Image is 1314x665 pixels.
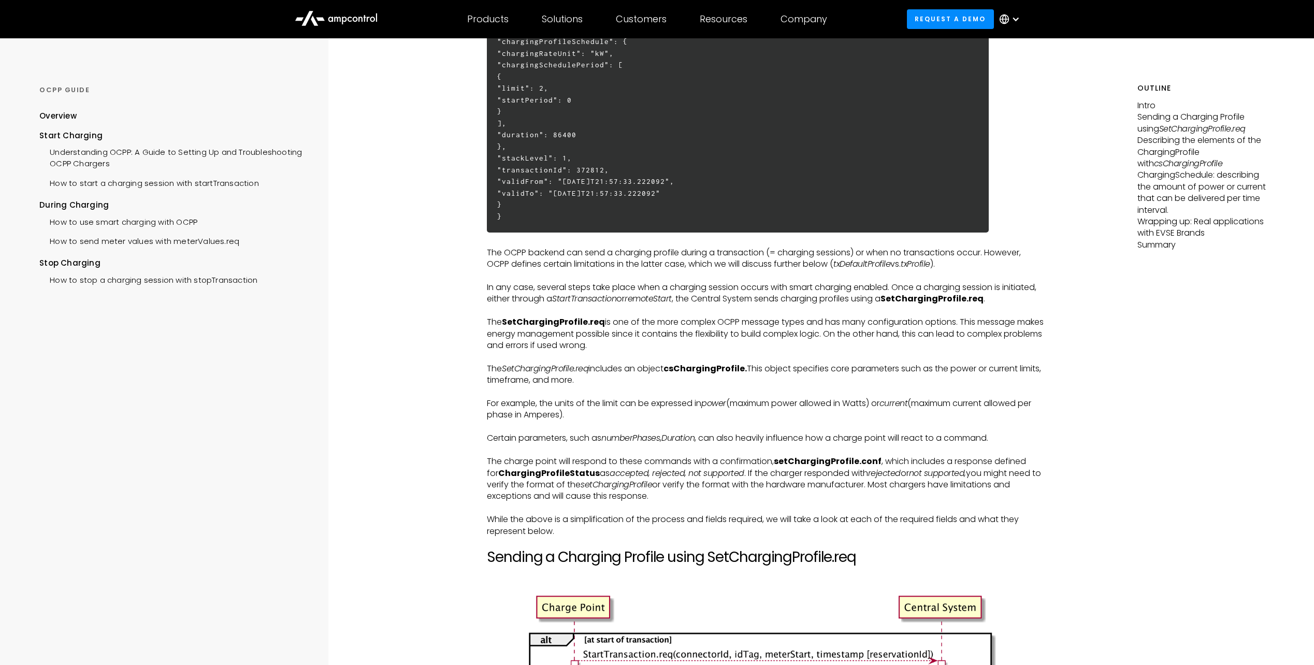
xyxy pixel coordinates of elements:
div: Solutions [542,13,583,25]
div: Stop Charging [39,257,302,269]
p: The is one of the more complex OCPP message types and has many configuration options. This messag... [487,316,1044,351]
p: ‍ [487,444,1044,456]
a: Overview [39,110,77,129]
p: ‍ [487,235,1044,247]
em: accepted, rejected, not supported [610,467,744,479]
div: Overview [39,110,77,122]
div: Products [467,13,509,25]
a: How to start a charging session with startTransaction [39,172,259,192]
em: rejected [868,467,901,479]
strong: SetChargingProfile.req [880,293,984,305]
em: txDefaultProfile [833,258,890,270]
h2: Sending a Charging Profile using SetChargingProfile.req [487,548,1044,566]
p: The OCPP backend can send a charging profile during a transaction (= charging sessions) or when n... [487,247,1044,270]
div: Company [781,13,827,25]
p: ‍ [487,502,1044,514]
a: How to send meter values with meterValues.req [39,230,239,250]
strong: csChargingProfile. [663,363,747,374]
em: remoteStart [625,293,672,305]
p: For example, the units of the limit can be expressed in (maximum power allowed in Watts) or (maxi... [487,398,1044,421]
a: How to use smart charging with OCPP [39,211,197,230]
p: ‍ [487,305,1044,316]
p: While the above is a simplification of the process and fields required, we will take a look at ea... [487,514,1044,537]
p: ‍ [487,537,1044,548]
em: current [879,397,908,409]
em: setChargingProfile [581,479,652,490]
strong: setChargingProfile.conf [774,455,882,467]
strong: ChargingProfileStatus [498,467,600,479]
div: Start Charging [39,130,302,141]
div: Customers [616,13,667,25]
div: OCPP GUIDE [39,85,302,95]
p: ‍ [487,270,1044,282]
div: Resources [700,13,747,25]
p: Sending a Charging Profile using [1137,111,1275,135]
p: Summary [1137,239,1275,251]
em: numberPhases [601,432,660,444]
em: SetChargingProfile.req [1159,123,1246,135]
p: In any case, several steps take place when a charging session occurs with smart charging enabled.... [487,282,1044,305]
div: During Charging [39,199,302,211]
p: The includes an object This object specifies core parameters such as the power or current limits,... [487,363,1044,386]
p: ‍ [487,386,1044,398]
h5: Outline [1137,83,1275,94]
p: Describing the elements of the ChargingProfile with [1137,135,1275,169]
em: txProfile [901,258,930,270]
em: not supported, [909,467,966,479]
em: Duration [661,432,695,444]
p: ‍ [487,421,1044,432]
p: ‍ [487,351,1044,363]
p: Intro [1137,100,1275,111]
a: Understanding OCPP: A Guide to Setting Up and Troubleshooting OCPP Chargers [39,141,302,172]
a: Request a demo [907,9,994,28]
em: SetChargingProfile.req [502,363,588,374]
p: The charge point will respond to these commands with a confirmation, , which includes a response ... [487,456,1044,502]
em: csChargingProfile [1154,157,1223,169]
p: ChargingSchedule: describing the amount of power or current that can be delivered per time interval. [1137,169,1275,216]
p: Wrapping up: Real applications with EVSE Brands [1137,216,1275,239]
a: How to stop a charging session with stopTransaction [39,269,257,288]
em: StartTransaction [552,293,616,305]
p: Certain parameters, such as , , can also heavily influence how a charge point will react to a com... [487,432,1044,444]
strong: SetChargingProfile.req [502,316,605,328]
em: power [701,397,726,409]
